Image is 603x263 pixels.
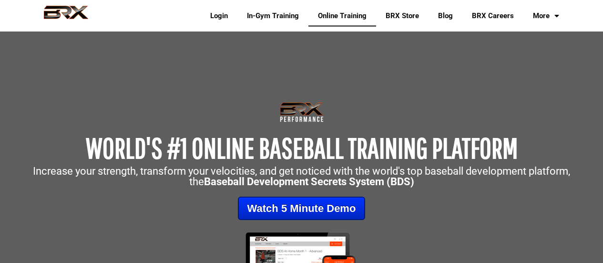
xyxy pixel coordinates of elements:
[237,5,308,27] a: In-Gym Training
[523,5,569,27] a: More
[376,5,429,27] a: BRX Store
[429,5,462,27] a: Blog
[238,197,366,220] a: Watch 5 Minute Demo
[86,131,518,164] span: WORLD'S #1 ONLINE BASEBALL TRAINING PLATFORM
[5,166,598,187] p: Increase your strength, transform your velocities, and get noticed with the world's top baseball ...
[201,5,237,27] a: Login
[278,100,325,124] img: Transparent-Black-BRX-Logo-White-Performance
[308,5,376,27] a: Online Training
[204,176,414,188] strong: Baseball Development Secrets System (BDS)
[555,217,603,263] iframe: Chat Widget
[35,5,97,26] img: BRX Performance
[194,5,569,27] div: Navigation Menu
[462,5,523,27] a: BRX Careers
